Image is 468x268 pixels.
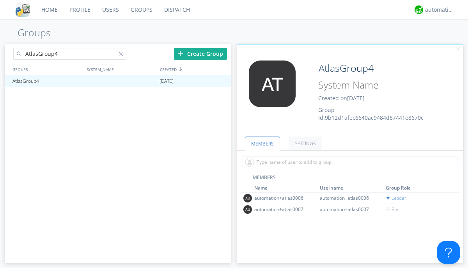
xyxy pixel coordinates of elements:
[386,195,406,201] span: Leader
[158,64,232,75] div: CREATED
[85,64,158,75] div: SYSTEM_NAME
[243,156,457,168] input: Type name of user to add to group
[243,205,252,214] img: 373638.png
[385,183,450,193] th: Toggle SortBy
[16,3,30,17] img: cddb5a64eb264b2086981ab96f4c1ba7
[253,183,319,193] th: Toggle SortBy
[5,75,231,87] a: AtlasGroup4[DATE]
[254,195,313,201] div: automation+atlas0006
[415,5,423,14] img: d2d01cd9b4174d08988066c6d424eccd
[11,64,83,75] div: GROUPS
[320,206,378,213] div: automation+atlas0007
[254,206,313,213] div: automation+atlas0007
[316,60,441,76] input: Group Name
[243,194,252,202] img: 373638.png
[160,75,174,87] span: [DATE]
[386,206,403,213] span: Basic
[241,174,459,183] div: MEMBERS
[243,60,301,107] img: 373638.png
[437,241,460,264] iframe: Toggle Customer Support
[456,46,461,52] img: cancel.svg
[319,183,385,193] th: Toggle SortBy
[320,195,378,201] div: automation+atlas0006
[318,94,365,102] span: Created on
[245,137,280,151] a: MEMBERS
[289,137,322,150] a: SETTINGS
[316,78,441,92] input: System Name
[318,106,424,121] span: Group Id: 9b12d1afec6640ac9484d87441e8670c
[347,94,365,102] span: [DATE]
[178,51,183,56] img: plus.svg
[174,48,227,60] div: Create Group
[425,6,454,14] div: automation+atlas
[13,48,126,60] input: Search groups
[11,75,83,87] div: AtlasGroup4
